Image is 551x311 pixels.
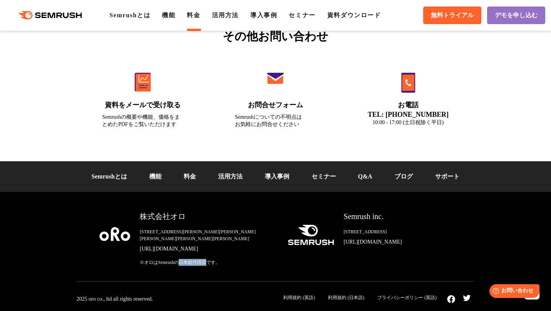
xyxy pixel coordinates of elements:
[235,113,316,128] div: Semrushについての不明点は お気軽にお問合せください
[344,211,452,222] div: Semrush inc.
[77,28,474,45] div: その他お問い合わせ
[328,295,364,300] a: 利用規約 (日本語)
[99,227,130,241] img: oro company
[140,259,275,266] div: ※オロはSemrushの日本総代理店です。
[367,119,449,126] div: 10:00 - 17:00 (土日祝除く平日)
[162,12,175,18] a: 機能
[109,12,150,18] a: Semrushとは
[463,295,471,301] img: twitter
[495,11,538,20] span: デモを申し込む
[431,11,474,20] span: 無料トライアル
[423,7,481,24] a: 無料トライアル
[218,173,243,180] a: 活用方法
[358,173,372,180] a: Q&A
[344,228,452,235] div: [STREET_ADDRESS]
[327,12,381,18] a: 資料ダウンロード
[149,173,161,180] a: 機能
[77,296,153,303] div: 2025 oro co., ltd all rights reserved.
[102,113,184,128] div: Semrushの概要や機能、価格をまとめたPDFをご覧いただけます
[86,56,200,137] a: 資料をメールで受け取る Semrushの概要や機能、価格をまとめたPDFをご覧いただけます
[184,173,196,180] a: 料金
[377,295,437,300] a: プライバシーポリシー (英語)
[483,281,543,303] iframe: Help widget launcher
[487,7,545,24] a: デモを申し込む
[435,173,460,180] a: サポート
[235,100,316,110] div: お問合せフォーム
[367,100,449,110] div: お電話
[250,12,277,18] a: 導入事例
[283,295,315,300] a: 利用規約 (英語)
[311,173,336,180] a: セミナー
[140,211,275,222] div: 株式会社オロ
[187,12,200,18] a: 料金
[140,245,275,253] a: [URL][DOMAIN_NAME]
[91,173,127,180] a: Semrushとは
[219,56,333,137] a: お問合せフォーム Semrushについての不明点はお気軽にお問合せください
[395,173,413,180] a: ブログ
[102,100,184,110] div: 資料をメールで受け取る
[289,12,315,18] a: セミナー
[447,295,455,303] img: facebook
[212,12,239,18] a: 活用方法
[367,110,449,119] div: TEL: [PHONE_NUMBER]
[265,173,289,180] a: 導入事例
[344,238,452,246] a: [URL][DOMAIN_NAME]
[140,228,275,242] div: [STREET_ADDRESS][PERSON_NAME][PERSON_NAME][PERSON_NAME][PERSON_NAME][PERSON_NAME]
